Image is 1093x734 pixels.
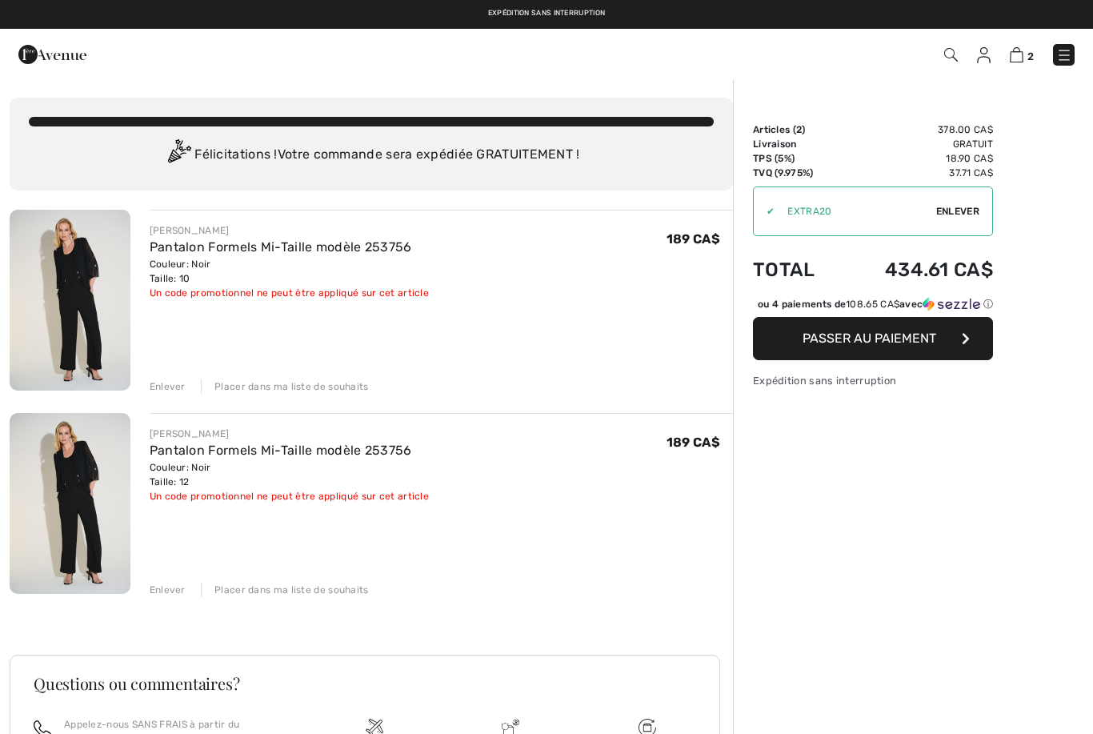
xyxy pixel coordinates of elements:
[667,435,720,450] span: 189 CA$
[840,137,993,151] td: Gratuit
[758,297,993,311] div: ou 4 paiements de avec
[840,122,993,137] td: 378.00 CA$
[753,243,840,297] td: Total
[162,139,194,171] img: Congratulation2.svg
[10,210,130,391] img: Pantalon Formels Mi-Taille modèle 253756
[29,139,714,171] div: Félicitations ! Votre commande sera expédiée GRATUITEMENT !
[840,166,993,180] td: 37.71 CA$
[944,48,958,62] img: Recherche
[667,231,720,247] span: 189 CA$
[753,297,993,317] div: ou 4 paiements de108.65 CA$avecSezzle Cliquez pour en savoir plus sur Sezzle
[936,204,979,219] span: Enlever
[150,286,429,300] div: Un code promotionnel ne peut être appliqué sur cet article
[34,676,696,692] h3: Questions ou commentaires?
[150,583,186,597] div: Enlever
[150,443,412,458] a: Pantalon Formels Mi-Taille modèle 253756
[754,204,775,219] div: ✔
[150,427,429,441] div: [PERSON_NAME]
[775,187,936,235] input: Code promo
[796,124,802,135] span: 2
[10,413,130,594] img: Pantalon Formels Mi-Taille modèle 253756
[1010,47,1023,62] img: Panier d'achat
[150,257,429,286] div: Couleur: Noir Taille: 10
[753,166,840,180] td: TVQ (9.975%)
[201,583,369,597] div: Placer dans ma liste de souhaits
[150,239,412,255] a: Pantalon Formels Mi-Taille modèle 253756
[840,243,993,297] td: 434.61 CA$
[18,38,86,70] img: 1ère Avenue
[753,373,993,388] div: Expédition sans interruption
[150,460,429,489] div: Couleur: Noir Taille: 12
[150,489,429,503] div: Un code promotionnel ne peut être appliqué sur cet article
[977,47,991,63] img: Mes infos
[840,151,993,166] td: 18.90 CA$
[753,122,840,137] td: Articles ( )
[753,317,993,360] button: Passer au paiement
[1056,47,1072,63] img: Menu
[18,46,86,61] a: 1ère Avenue
[201,379,369,394] div: Placer dans ma liste de souhaits
[923,297,980,311] img: Sezzle
[1027,50,1034,62] span: 2
[753,151,840,166] td: TPS (5%)
[753,137,840,151] td: Livraison
[846,299,899,310] span: 108.65 CA$
[803,331,936,346] span: Passer au paiement
[150,379,186,394] div: Enlever
[1010,45,1034,64] a: 2
[150,223,429,238] div: [PERSON_NAME]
